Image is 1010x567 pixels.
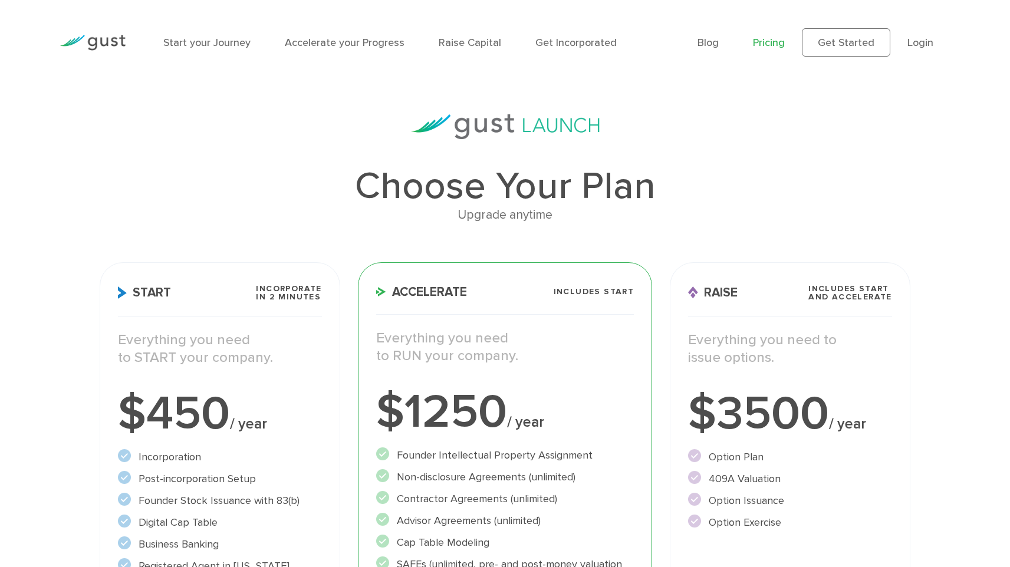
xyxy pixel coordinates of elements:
div: Upgrade anytime [100,205,910,225]
img: Raise Icon [688,286,698,299]
div: $3500 [688,390,892,437]
li: Incorporation [118,449,322,465]
span: Incorporate in 2 Minutes [256,285,321,301]
span: Raise [688,286,738,299]
div: $450 [118,390,322,437]
li: Non-disclosure Agreements (unlimited) [376,469,634,485]
a: Start your Journey [163,37,251,49]
span: Includes START and ACCELERATE [808,285,892,301]
img: Start Icon X2 [118,286,127,299]
a: Get Incorporated [535,37,617,49]
p: Everything you need to issue options. [688,331,892,367]
li: Cap Table Modeling [376,535,634,550]
span: / year [230,415,267,433]
h1: Choose Your Plan [100,167,910,205]
span: / year [507,413,544,431]
p: Everything you need to RUN your company. [376,329,634,365]
div: $1250 [376,388,634,436]
li: Business Banking [118,536,322,552]
img: gust-launch-logos.svg [411,114,600,139]
a: Login [907,37,933,49]
li: Contractor Agreements (unlimited) [376,491,634,507]
li: Advisor Agreements (unlimited) [376,513,634,529]
p: Everything you need to START your company. [118,331,322,367]
li: Post-incorporation Setup [118,471,322,487]
span: Includes START [554,288,634,296]
li: Founder Intellectual Property Assignment [376,447,634,463]
li: Digital Cap Table [118,515,322,530]
span: / year [829,415,866,433]
a: Accelerate your Progress [285,37,404,49]
a: Blog [698,37,719,49]
span: Start [118,286,171,299]
span: Accelerate [376,286,467,298]
li: Option Exercise [688,515,892,530]
a: Pricing [753,37,785,49]
a: Get Started [802,28,890,57]
img: Accelerate Icon [376,287,386,296]
a: Raise Capital [439,37,501,49]
li: Founder Stock Issuance with 83(b) [118,493,322,509]
li: Option Issuance [688,493,892,509]
li: Option Plan [688,449,892,465]
li: 409A Valuation [688,471,892,487]
img: Gust Logo [60,35,126,51]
